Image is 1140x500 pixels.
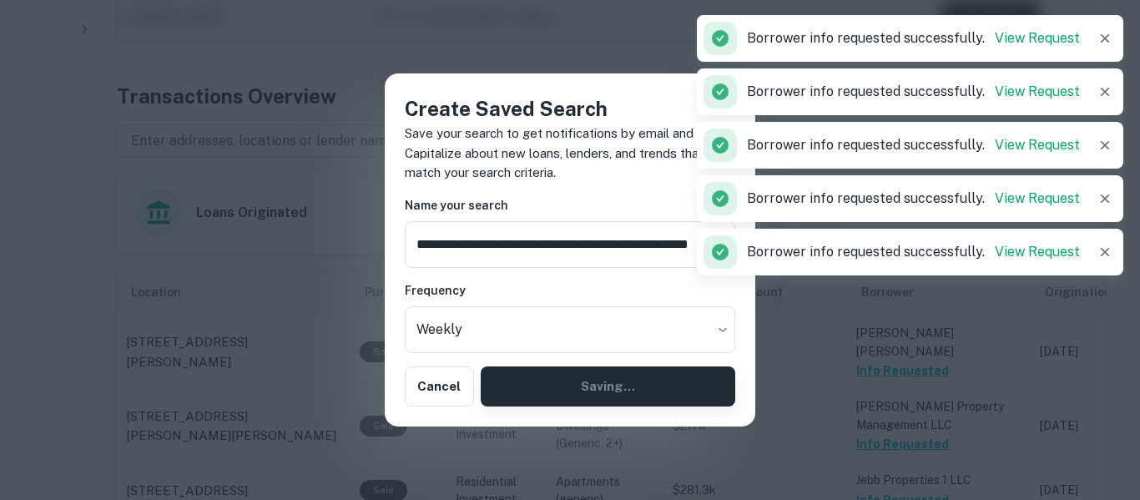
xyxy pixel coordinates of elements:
[747,82,1080,102] p: Borrower info requested successfully.
[405,124,735,183] p: Save your search to get notifications by email and on Capitalize about new loans, lenders, and tr...
[995,190,1080,206] a: View Request
[747,242,1080,262] p: Borrower info requested successfully.
[747,28,1080,48] p: Borrower info requested successfully.
[747,189,1080,209] p: Borrower info requested successfully.
[995,30,1080,46] a: View Request
[1057,366,1140,447] iframe: Chat Widget
[995,137,1080,153] a: View Request
[405,306,735,353] div: Without label
[405,196,735,215] h6: Name your search
[747,135,1080,155] p: Borrower info requested successfully.
[405,93,735,124] h4: Create Saved Search
[995,244,1080,260] a: View Request
[405,281,735,300] h6: Frequency
[405,366,474,407] button: Cancel
[995,83,1080,99] a: View Request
